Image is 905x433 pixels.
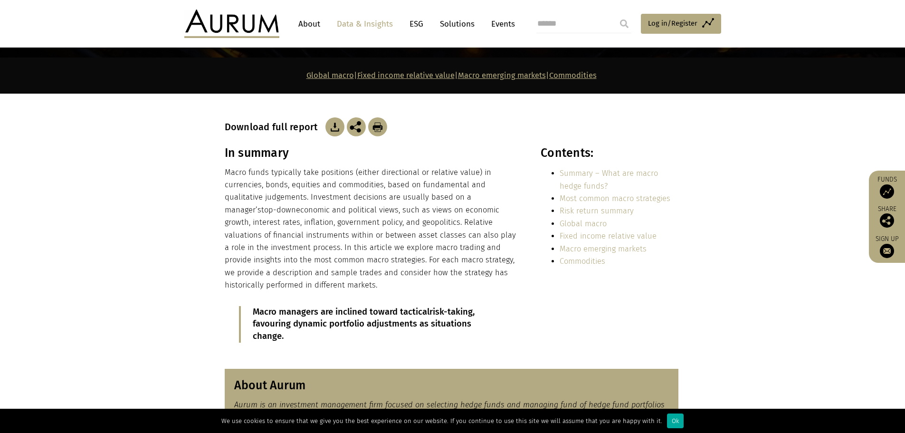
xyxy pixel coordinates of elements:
[641,14,721,34] a: Log in/Register
[225,166,520,292] p: Macro funds typically take positions (either directional or relative value) in currencies, bonds,...
[184,10,279,38] img: Aurum
[880,244,894,258] img: Sign up to our newsletter
[874,175,900,199] a: Funds
[306,71,354,80] a: Global macro
[435,15,479,33] a: Solutions
[560,219,607,228] a: Global macro
[560,194,670,203] a: Most common macro strategies
[667,414,684,428] div: Ok
[560,206,634,215] a: Risk return summary
[541,146,678,160] h3: Contents:
[458,71,546,80] a: Macro emerging markets
[486,15,515,33] a: Events
[405,15,428,33] a: ESG
[560,231,657,241] a: Fixed income relative value
[560,169,658,190] a: Summary – What are macro hedge funds?
[261,205,296,214] span: top-down
[880,184,894,199] img: Access Funds
[332,15,398,33] a: Data & Insights
[368,117,387,136] img: Download Article
[357,71,455,80] a: Fixed income relative value
[347,117,366,136] img: Share this post
[615,14,634,33] input: Submit
[325,117,344,136] img: Download Article
[225,121,323,133] h3: Download full report
[234,378,669,393] h3: About Aurum
[560,257,605,266] a: Commodities
[253,306,494,343] p: Macro managers are inclined toward tactical , favouring dynamic portfolio adjustments as situatio...
[225,146,520,160] h3: In summary
[560,244,647,253] a: Macro emerging markets
[874,206,900,228] div: Share
[648,18,697,29] span: Log in/Register
[306,71,597,80] strong: | | |
[549,71,597,80] a: Commodities
[880,213,894,228] img: Share this post
[234,400,665,422] em: Aurum is an investment management firm focused on selecting hedge funds and managing fund of hedg...
[874,235,900,258] a: Sign up
[429,307,473,317] span: risk-taking
[294,15,325,33] a: About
